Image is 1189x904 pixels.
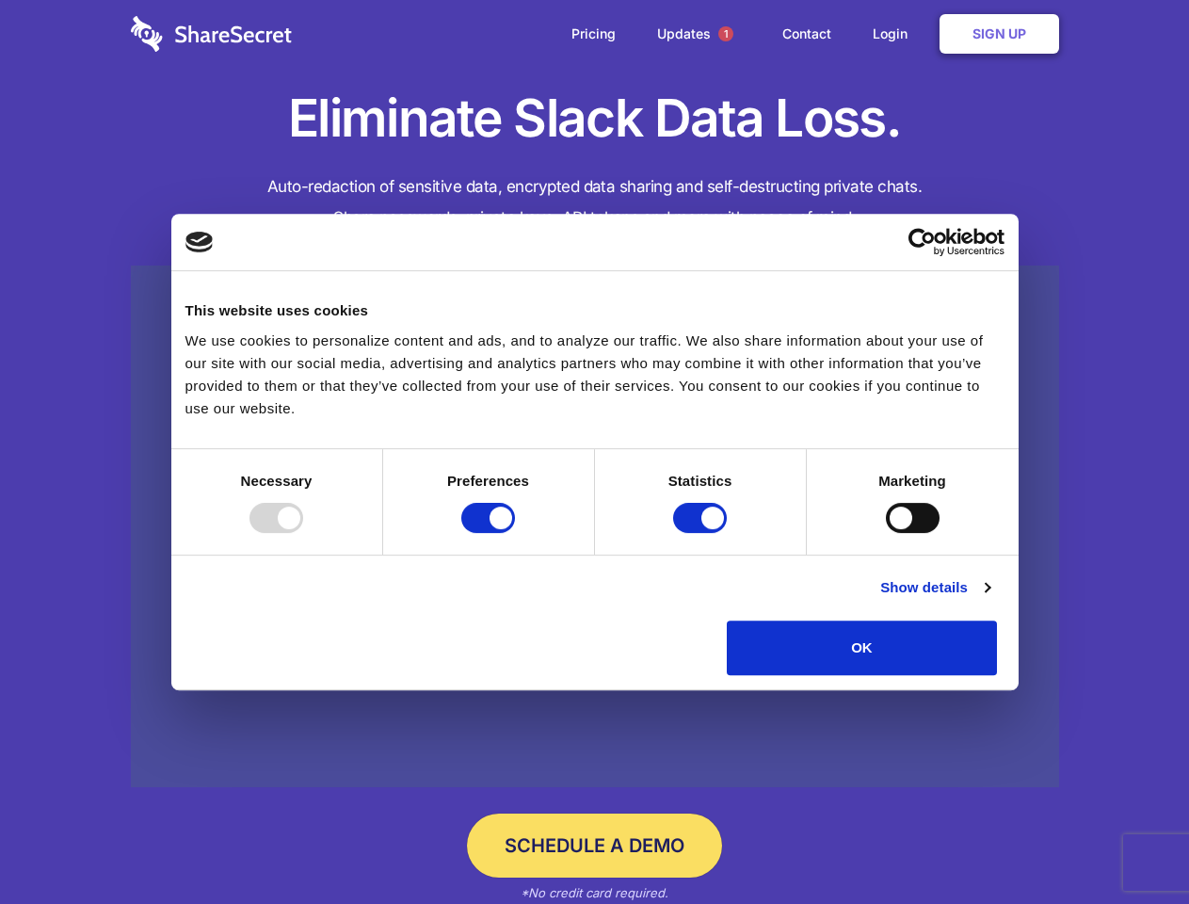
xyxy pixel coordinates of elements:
strong: Statistics [668,473,732,489]
h4: Auto-redaction of sensitive data, encrypted data sharing and self-destructing private chats. Shar... [131,171,1059,234]
strong: Marketing [878,473,946,489]
a: Wistia video thumbnail [131,266,1059,788]
a: Schedule a Demo [467,814,722,878]
a: Login [854,5,936,63]
a: Contact [763,5,850,63]
img: logo [185,232,214,252]
span: 1 [718,26,733,41]
a: Show details [880,576,989,599]
a: Pricing [553,5,635,63]
div: This website uses cookies [185,299,1004,322]
div: We use cookies to personalize content and ads, and to analyze our traffic. We also share informat... [185,330,1004,420]
button: OK [727,621,997,675]
strong: Preferences [447,473,529,489]
a: Usercentrics Cookiebot - opens in a new window [840,228,1004,256]
a: Sign Up [940,14,1059,54]
em: *No credit card required. [521,885,668,900]
img: logo-wordmark-white-trans-d4663122ce5f474addd5e946df7df03e33cb6a1c49d2221995e7729f52c070b2.svg [131,16,292,52]
h1: Eliminate Slack Data Loss. [131,85,1059,153]
strong: Necessary [241,473,313,489]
